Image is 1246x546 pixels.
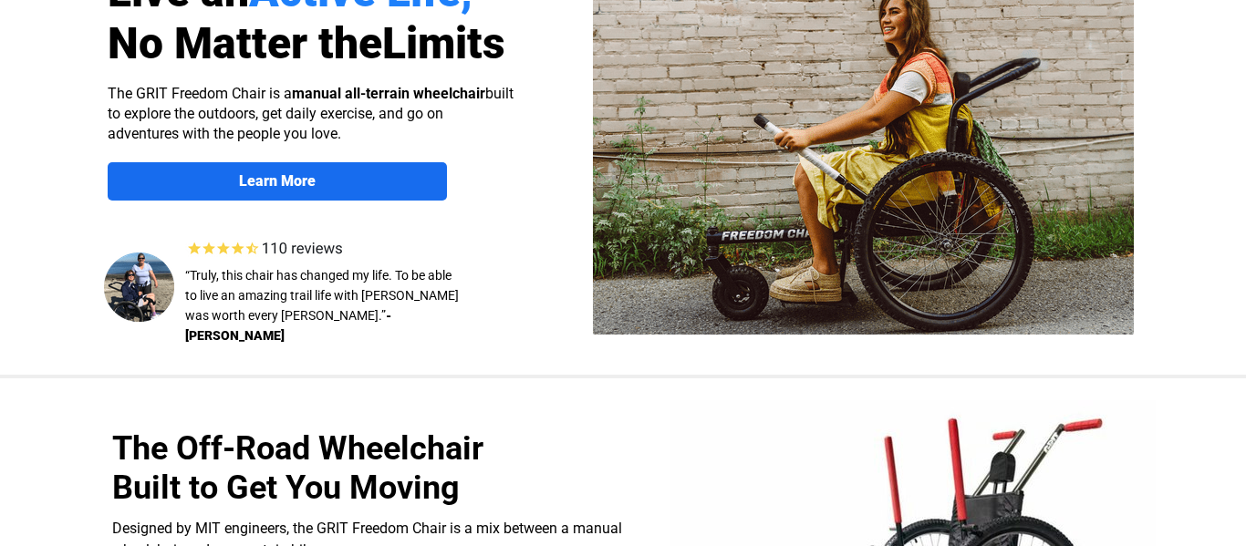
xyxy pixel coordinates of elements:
[108,85,514,142] span: The GRIT Freedom Chair is a built to explore the outdoors, get daily exercise, and go on adventur...
[108,17,382,69] span: No Matter the
[292,85,485,102] strong: manual all-terrain wheelchair
[185,268,459,323] span: “Truly, this chair has changed my life. To be able to live an amazing trail life with [PERSON_NAM...
[112,429,483,507] span: The Off-Road Wheelchair Built to Get You Moving
[382,17,505,69] span: Limits
[239,172,316,190] strong: Learn More
[108,162,447,201] a: Learn More
[65,440,222,475] input: Get more information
